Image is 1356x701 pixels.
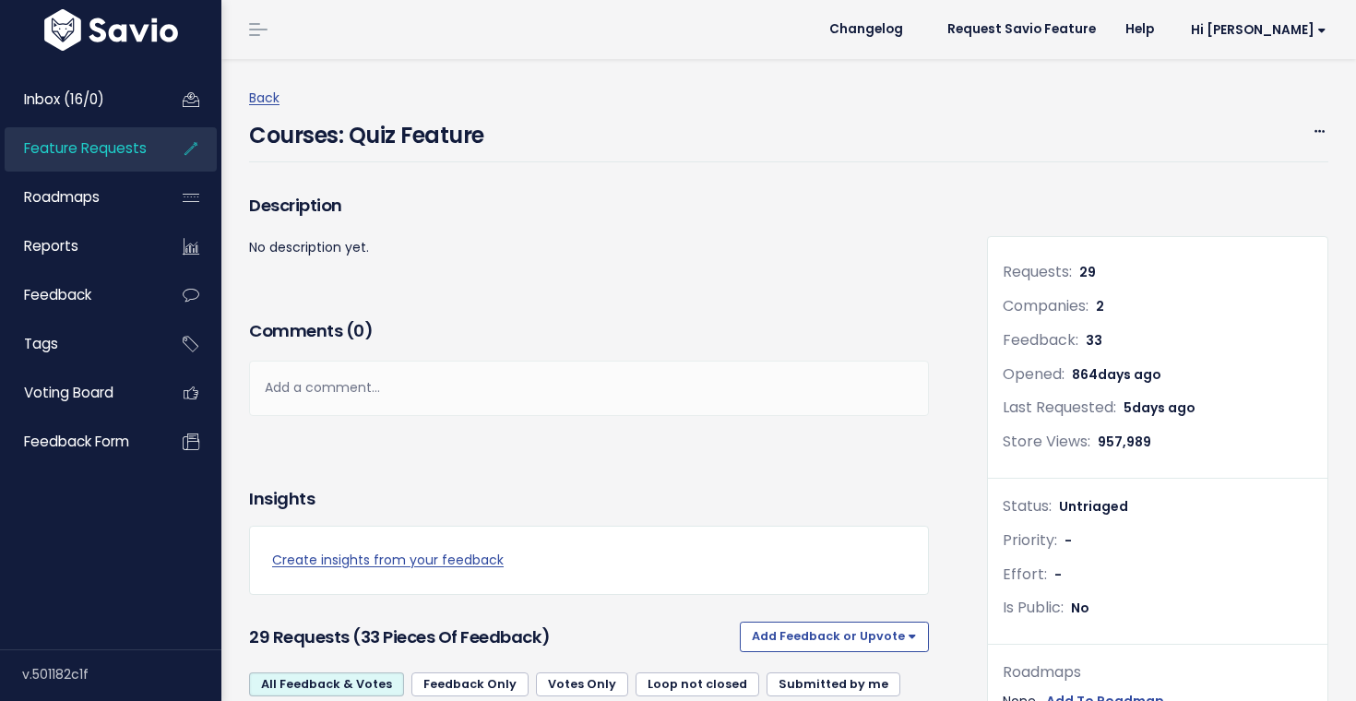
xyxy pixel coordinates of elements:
[1079,263,1096,281] span: 29
[1003,295,1088,316] span: Companies:
[24,138,147,158] span: Feature Requests
[1003,431,1090,452] span: Store Views:
[5,176,153,219] a: Roadmaps
[249,624,732,650] h3: 29 Requests (33 pieces of Feedback)
[933,16,1111,43] a: Request Savio Feature
[24,285,91,304] span: Feedback
[5,421,153,463] a: Feedback form
[1003,397,1116,418] span: Last Requested:
[411,672,529,696] a: Feedback Only
[249,236,929,259] p: No description yet.
[1003,495,1052,517] span: Status:
[249,110,484,152] h4: Courses: Quiz Feature
[24,89,104,109] span: Inbox (16/0)
[1003,564,1047,585] span: Effort:
[1124,398,1195,417] span: 5
[40,9,183,51] img: logo-white.9d6f32f41409.svg
[1003,659,1313,686] div: Roadmaps
[24,383,113,402] span: Voting Board
[22,650,221,698] div: v.501182c1f
[1003,261,1072,282] span: Requests:
[272,549,906,572] a: Create insights from your feedback
[1003,529,1057,551] span: Priority:
[1096,297,1104,315] span: 2
[1054,565,1062,584] span: -
[24,187,100,207] span: Roadmaps
[1191,23,1326,37] span: Hi [PERSON_NAME]
[1086,331,1102,350] span: 33
[1132,398,1195,417] span: days ago
[1098,433,1151,451] span: 957,989
[249,486,315,512] h3: Insights
[1111,16,1169,43] a: Help
[636,672,759,696] a: Loop not closed
[829,23,903,36] span: Changelog
[536,672,628,696] a: Votes Only
[24,334,58,353] span: Tags
[249,361,929,415] div: Add a comment...
[5,127,153,170] a: Feature Requests
[767,672,900,696] a: Submitted by me
[5,323,153,365] a: Tags
[1003,363,1065,385] span: Opened:
[353,319,364,342] span: 0
[5,372,153,414] a: Voting Board
[24,236,78,255] span: Reports
[1065,531,1072,550] span: -
[249,89,280,107] a: Back
[740,622,929,651] button: Add Feedback or Upvote
[5,274,153,316] a: Feedback
[249,318,929,344] h3: Comments ( )
[5,225,153,267] a: Reports
[1071,599,1089,617] span: No
[24,432,129,451] span: Feedback form
[249,672,404,696] a: All Feedback & Votes
[1098,365,1161,384] span: days ago
[1072,365,1161,384] span: 864
[1003,329,1078,350] span: Feedback:
[1059,497,1128,516] span: Untriaged
[1003,597,1064,618] span: Is Public:
[1169,16,1341,44] a: Hi [PERSON_NAME]
[5,78,153,121] a: Inbox (16/0)
[249,193,929,219] h3: Description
